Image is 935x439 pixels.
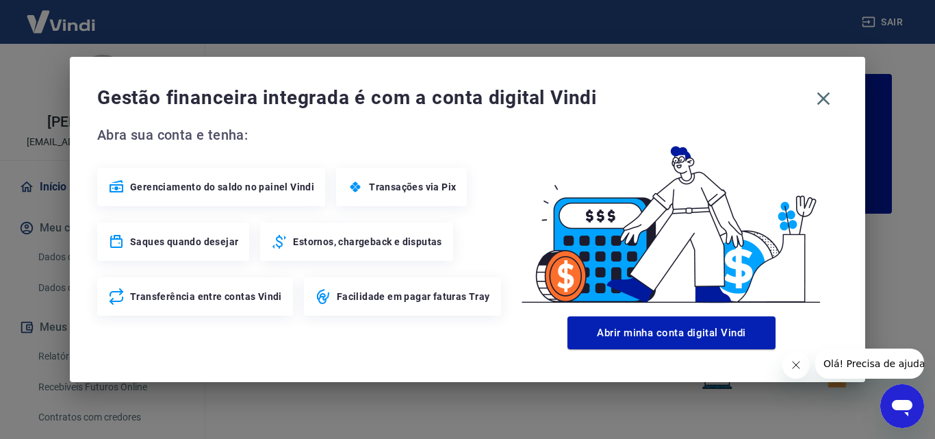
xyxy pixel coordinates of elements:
span: Gerenciamento do saldo no painel Vindi [130,180,314,194]
button: Abrir minha conta digital Vindi [567,316,776,349]
span: Abra sua conta e tenha: [97,124,505,146]
span: Olá! Precisa de ajuda? [8,10,115,21]
iframe: Botão para abrir a janela de mensagens [880,384,924,428]
iframe: Fechar mensagem [782,351,810,379]
span: Saques quando desejar [130,235,238,249]
span: Transações via Pix [369,180,456,194]
span: Transferência entre contas Vindi [130,290,282,303]
img: Good Billing [505,124,838,311]
span: Estornos, chargeback e disputas [293,235,441,249]
span: Facilidade em pagar faturas Tray [337,290,490,303]
iframe: Mensagem da empresa [815,349,924,379]
span: Gestão financeira integrada é com a conta digital Vindi [97,84,809,112]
